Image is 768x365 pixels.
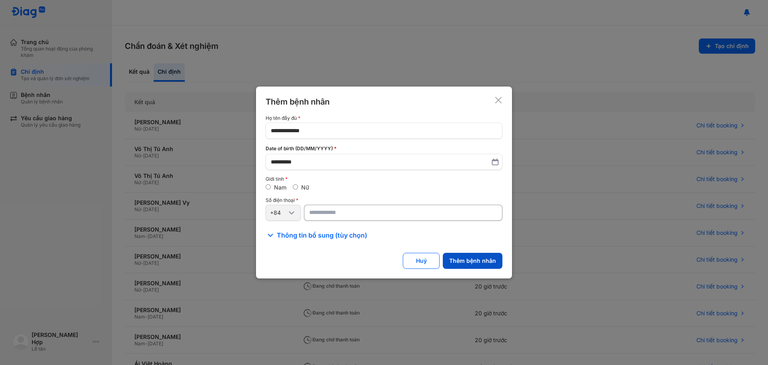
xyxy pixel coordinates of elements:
div: +84 [270,209,287,216]
div: Thêm bệnh nhân [266,96,330,107]
label: Nam [274,184,286,191]
label: Nữ [301,184,309,191]
div: Giới tính [266,176,502,182]
button: Thêm bệnh nhân [443,253,502,269]
div: Họ tên đầy đủ [266,115,502,121]
button: Huỷ [403,253,440,269]
div: Số điện thoại [266,198,502,203]
div: Date of birth (DD/MM/YYYY) [266,145,502,152]
span: Thông tin bổ sung (tùy chọn) [277,230,367,240]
